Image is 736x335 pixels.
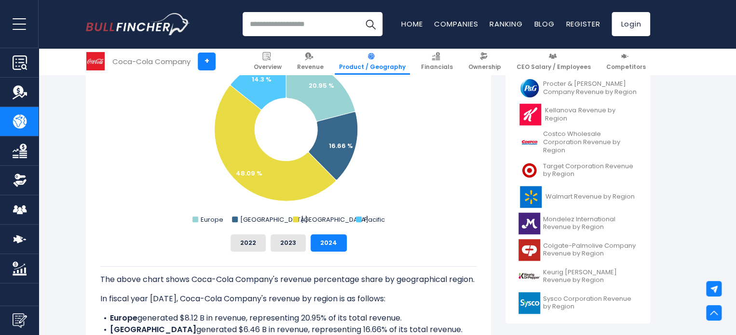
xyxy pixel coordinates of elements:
[249,48,286,75] a: Overview
[518,213,540,234] img: MDLZ logo
[100,312,477,324] li: generated $8.12 B in revenue, representing 20.95% of its total revenue.
[364,215,385,224] text: Pacific
[513,157,643,184] a: Target Corporation Revenue by Region
[513,184,643,210] a: Walmart Revenue by Region
[100,274,477,285] p: The above chart shows Coca-Cola Company's revenue percentage share by geographical region.
[545,193,635,201] span: Walmart Revenue by Region
[518,186,543,208] img: WMT logo
[339,63,406,71] span: Product / Geography
[513,263,643,290] a: Keurig [PERSON_NAME] Revenue by Region
[417,48,457,75] a: Financials
[543,162,637,179] span: Target Corporation Revenue by Region
[512,48,595,75] a: CEO Salary / Employees
[86,13,190,35] a: Go to homepage
[543,268,637,285] span: Keurig [PERSON_NAME] Revenue by Region
[468,63,501,71] span: Ownership
[335,48,410,75] a: Product / Geography
[490,19,522,29] a: Ranking
[110,324,196,335] b: [GEOGRAPHIC_DATA]
[110,312,137,323] b: Europe
[518,239,540,261] img: CL logo
[543,215,637,232] span: Mondelez International Revenue by Region
[602,48,650,75] a: Competitors
[518,160,540,181] img: TGT logo
[198,53,216,70] a: +
[86,52,105,70] img: KO logo
[231,234,266,252] button: 2022
[566,19,600,29] a: Register
[517,63,591,71] span: CEO Salary / Employees
[293,48,328,75] a: Revenue
[464,48,505,75] a: Ownership
[112,56,191,67] div: Coca-Cola Company
[309,81,334,90] text: 20.95 %
[513,290,643,316] a: Sysco Corporation Revenue by Region
[358,12,382,36] button: Search
[518,292,540,314] img: SYY logo
[518,104,542,125] img: K logo
[311,234,347,252] button: 2024
[513,128,643,157] a: Costco Wholesale Corporation Revenue by Region
[100,293,477,305] p: In fiscal year [DATE], Coca-Cola Company's revenue by region is as follows:
[401,19,423,29] a: Home
[13,173,27,188] img: Ownership
[518,77,540,99] img: PG logo
[329,141,353,150] text: 16.66 %
[518,132,540,153] img: COST logo
[606,63,646,71] span: Competitors
[534,19,554,29] a: Blog
[434,19,478,29] a: Companies
[513,75,643,101] a: Procter & [PERSON_NAME] Company Revenue by Region
[612,12,650,36] a: Login
[421,63,453,71] span: Financials
[297,63,324,71] span: Revenue
[513,210,643,237] a: Mondelez International Revenue by Region
[513,237,643,263] a: Colgate-Palmolive Company Revenue by Region
[254,63,282,71] span: Overview
[252,75,272,84] text: 14.3 %
[240,215,308,224] text: [GEOGRAPHIC_DATA]
[236,169,262,178] text: 48.09 %
[543,80,637,96] span: Procter & [PERSON_NAME] Company Revenue by Region
[545,107,637,123] span: Kellanova Revenue by Region
[201,215,223,224] text: Europe
[86,13,190,35] img: Bullfincher logo
[543,130,637,155] span: Costco Wholesale Corporation Revenue by Region
[543,242,637,258] span: Colgate-Palmolive Company Revenue by Region
[543,295,637,311] span: Sysco Corporation Revenue by Region
[301,215,368,224] text: [GEOGRAPHIC_DATA]
[518,266,540,287] img: KDP logo
[513,101,643,128] a: Kellanova Revenue by Region
[100,34,477,227] svg: Coca-Cola Company's Revenue Share by Region
[271,234,306,252] button: 2023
